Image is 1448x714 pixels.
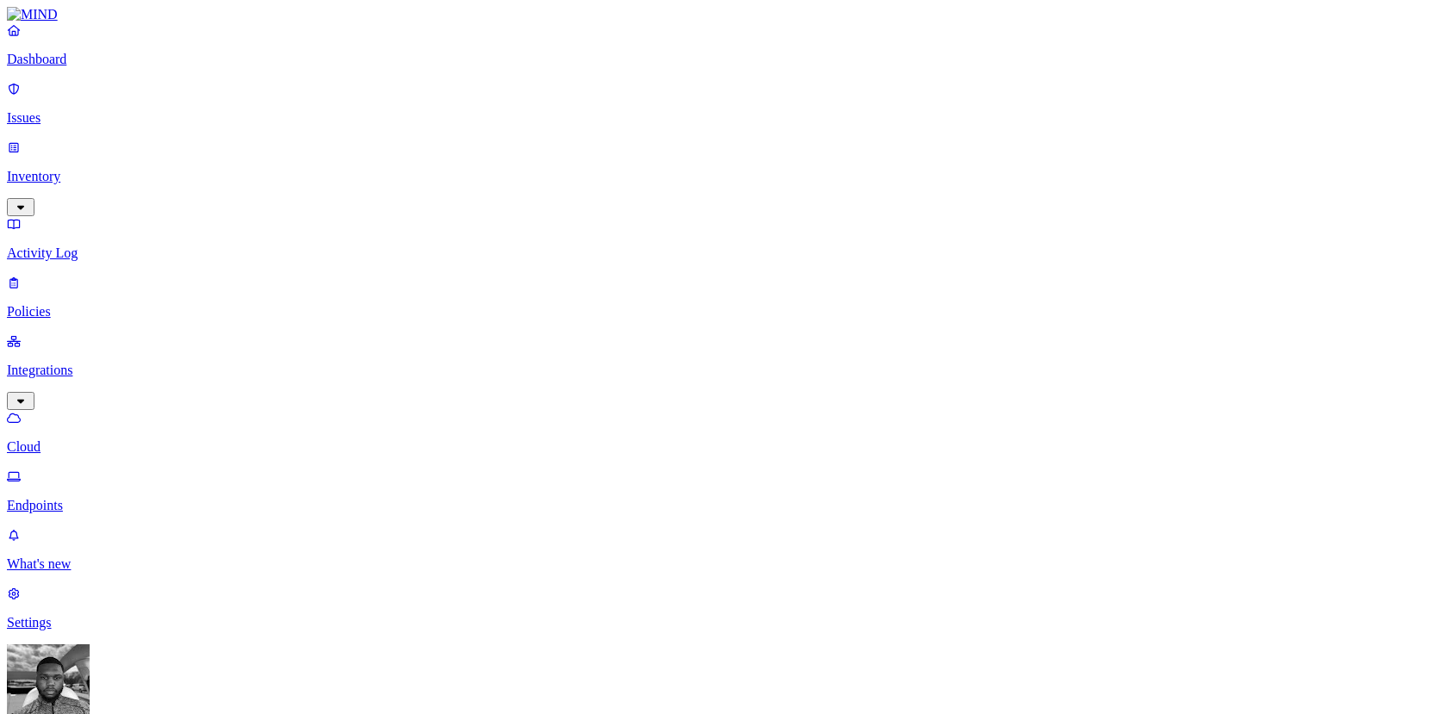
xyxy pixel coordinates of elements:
p: What's new [7,556,1441,572]
p: Activity Log [7,245,1441,261]
img: MIND [7,7,58,22]
a: Activity Log [7,216,1441,261]
a: Inventory [7,140,1441,214]
a: What's new [7,527,1441,572]
a: Settings [7,586,1441,630]
p: Integrations [7,363,1441,378]
p: Cloud [7,439,1441,455]
p: Endpoints [7,498,1441,513]
a: Integrations [7,333,1441,407]
p: Dashboard [7,52,1441,67]
p: Settings [7,615,1441,630]
a: Dashboard [7,22,1441,67]
a: Issues [7,81,1441,126]
p: Inventory [7,169,1441,184]
a: Endpoints [7,469,1441,513]
a: MIND [7,7,1441,22]
p: Issues [7,110,1441,126]
a: Policies [7,275,1441,320]
a: Cloud [7,410,1441,455]
p: Policies [7,304,1441,320]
